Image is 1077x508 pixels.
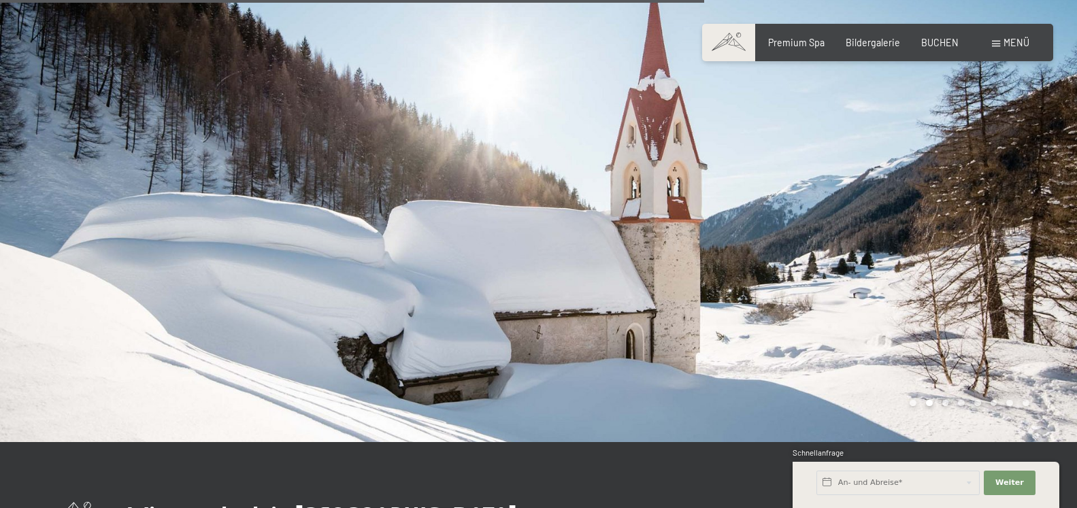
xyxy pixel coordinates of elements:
[926,400,933,407] div: Carousel Page 2 (Current Slide)
[768,37,825,48] a: Premium Spa
[846,37,900,48] a: Bildergalerie
[905,400,1029,407] div: Carousel Pagination
[984,471,1035,495] button: Weiter
[921,37,959,48] a: BUCHEN
[910,400,916,407] div: Carousel Page 1
[995,477,1024,488] span: Weiter
[974,400,981,407] div: Carousel Page 5
[958,400,965,407] div: Carousel Page 4
[991,400,997,407] div: Carousel Page 6
[793,448,844,457] span: Schnellanfrage
[1006,400,1013,407] div: Carousel Page 7
[1004,37,1029,48] span: Menü
[942,400,949,407] div: Carousel Page 3
[1023,400,1029,407] div: Carousel Page 8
